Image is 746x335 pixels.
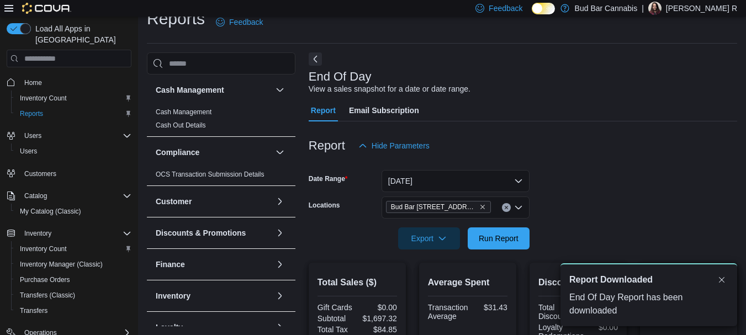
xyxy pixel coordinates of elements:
span: Bud Bar [STREET_ADDRESS] [391,201,477,212]
h3: Cash Management [156,84,224,95]
a: Home [20,76,46,89]
span: Home [24,78,42,87]
h3: End Of Day [309,70,372,83]
span: Bud Bar 10 ST NW [386,201,491,213]
span: Cash Out Details [156,121,206,130]
h3: Compliance [156,147,199,158]
input: Dark Mode [532,3,555,14]
img: Cova [22,3,71,14]
span: Export [405,227,453,249]
div: Transaction Average [428,303,468,321]
span: Inventory Count [15,242,131,256]
div: $31.43 [472,303,507,312]
span: Transfers [15,304,131,317]
div: Kellie R [648,2,662,15]
div: End Of Day Report has been downloaded [569,291,728,317]
button: Hide Parameters [354,135,434,157]
button: Discounts & Promotions [156,227,271,238]
button: Discounts & Promotions [273,226,287,240]
a: Transfers (Classic) [15,289,80,302]
button: Next [309,52,322,66]
span: Reports [20,109,43,118]
span: Users [15,145,131,158]
button: Dismiss toast [715,273,728,286]
button: Customers [2,166,136,182]
span: Customers [24,169,56,178]
a: Reports [15,107,47,120]
div: Total Tax [318,325,355,334]
span: Inventory [24,229,51,238]
span: Home [20,75,131,89]
label: Locations [309,201,340,210]
button: Catalog [20,189,51,203]
span: Reports [15,107,131,120]
div: $0.00 [359,303,397,312]
h3: Inventory [156,290,191,301]
h1: Reports [147,8,205,30]
button: Customer [273,195,287,208]
button: Compliance [156,147,271,158]
button: Cash Management [156,84,271,95]
span: Run Report [479,233,519,244]
p: Bud Bar Cannabis [575,2,638,15]
button: Users [20,129,46,142]
h2: Average Spent [428,276,507,289]
span: Inventory Count [15,92,131,105]
a: Cash Out Details [156,121,206,129]
button: Remove Bud Bar 10 ST NW from selection in this group [479,204,486,210]
span: Feedback [489,3,522,14]
button: My Catalog (Classic) [11,204,136,219]
span: Inventory Count [20,94,67,103]
label: Date Range [309,174,348,183]
span: Load All Apps in [GEOGRAPHIC_DATA] [31,23,131,45]
div: Subtotal [318,314,355,323]
div: Notification [569,273,728,286]
div: $84.85 [359,325,397,334]
span: Users [20,129,131,142]
button: Export [398,227,460,249]
a: Inventory Count [15,242,71,256]
span: Users [20,147,37,156]
button: Transfers [11,303,136,318]
span: Purchase Orders [20,275,70,284]
span: Report [311,99,336,121]
a: Cash Management [156,108,211,116]
a: Inventory Manager (Classic) [15,258,107,271]
span: Inventory Manager (Classic) [20,260,103,269]
span: Catalog [20,189,131,203]
span: Email Subscription [349,99,419,121]
button: Finance [273,258,287,271]
a: Users [15,145,41,158]
h3: Report [309,139,345,152]
button: Open list of options [514,203,523,212]
button: Inventory Manager (Classic) [11,257,136,272]
a: Customers [20,167,61,180]
span: Transfers (Classic) [20,291,75,300]
button: Reports [11,106,136,121]
a: OCS Transaction Submission Details [156,171,264,178]
span: My Catalog (Classic) [20,207,81,216]
button: Home [2,74,136,90]
span: Transfers (Classic) [15,289,131,302]
p: | [642,2,644,15]
p: [PERSON_NAME] R [666,2,737,15]
span: Catalog [24,192,47,200]
span: Report Downloaded [569,273,653,286]
a: Inventory Count [15,92,71,105]
h3: Customer [156,196,192,207]
span: Users [24,131,41,140]
a: Transfers [15,304,52,317]
button: Inventory [2,226,136,241]
button: Compliance [273,146,287,159]
div: Cash Management [147,105,295,136]
button: Clear input [502,203,511,212]
h3: Discounts & Promotions [156,227,246,238]
button: [DATE] [382,170,530,192]
span: Inventory Count [20,244,67,253]
div: Compliance [147,168,295,185]
div: View a sales snapshot for a date or date range. [309,83,470,95]
button: Inventory [273,289,287,302]
a: My Catalog (Classic) [15,205,86,218]
h3: Finance [156,259,185,270]
span: Hide Parameters [372,140,430,151]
